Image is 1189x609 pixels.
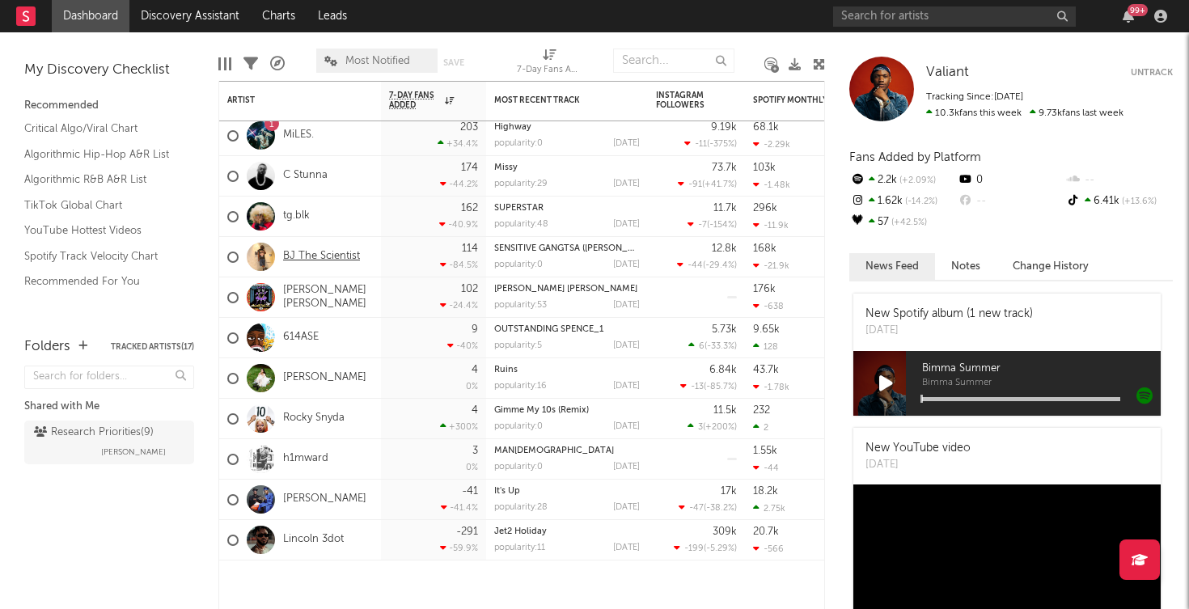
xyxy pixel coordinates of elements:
[684,544,704,553] span: -199
[1131,65,1173,81] button: Untrack
[926,108,1022,118] span: 10.3k fans this week
[1065,170,1173,191] div: --
[472,324,478,335] div: 9
[712,163,737,173] div: 73.7k
[494,204,544,213] a: SUPERSTAR
[753,503,785,514] div: 2.75k
[440,300,478,311] div: -24.4 %
[24,61,194,80] div: My Discovery Checklist
[706,383,734,391] span: -85.7 %
[674,543,737,553] div: ( )
[24,397,194,417] div: Shared with Me
[517,61,582,80] div: 7-Day Fans Added (7-Day Fans Added)
[283,331,319,345] a: 614ASE
[698,221,707,230] span: -7
[926,92,1023,102] span: Tracking Since: [DATE]
[461,203,478,214] div: 162
[705,423,734,432] span: +200 %
[688,180,702,189] span: -91
[494,301,547,310] div: popularity: 53
[283,284,373,311] a: [PERSON_NAME] [PERSON_NAME]
[695,140,707,149] span: -11
[24,197,178,214] a: TikTok Global Chart
[517,40,582,87] div: 7-Day Fans Added (7-Day Fans Added)
[494,139,543,148] div: popularity: 0
[865,457,971,473] div: [DATE]
[218,40,231,87] div: Edit Columns
[713,203,737,214] div: 11.7k
[613,180,640,188] div: [DATE]
[494,406,640,415] div: Gimme My 10s (Remix)
[698,423,703,432] span: 3
[753,446,777,456] div: 1.55k
[24,421,194,464] a: Research Priorities(9)[PERSON_NAME]
[753,220,789,230] div: -11.9k
[494,244,658,253] a: SENSITIVE GANGTSA ([PERSON_NAME])
[613,260,640,269] div: [DATE]
[849,191,957,212] div: 1.62k
[679,502,737,513] div: ( )
[705,261,734,270] span: -29.4 %
[441,502,478,513] div: -41.4 %
[677,260,737,270] div: ( )
[494,285,637,294] a: [PERSON_NAME] [PERSON_NAME]
[494,163,518,172] a: Missy
[613,220,640,229] div: [DATE]
[711,122,737,133] div: 9.19k
[494,366,518,374] a: Ruins
[656,91,713,110] div: Instagram Followers
[709,365,737,375] div: 6.84k
[688,421,737,432] div: ( )
[283,493,366,506] a: [PERSON_NAME]
[684,138,737,149] div: ( )
[494,163,640,172] div: Missy
[922,359,1161,379] span: Bimma Summer
[849,212,957,233] div: 57
[494,325,603,334] a: OUTSTANDING SPENCE_1
[613,503,640,512] div: [DATE]
[753,422,768,433] div: 2
[440,179,478,189] div: -44.2 %
[753,365,779,375] div: 43.7k
[1119,197,1157,206] span: +13.6 %
[494,260,543,269] div: popularity: 0
[494,180,548,188] div: popularity: 29
[494,446,614,455] a: MAN[DEMOGRAPHIC_DATA]
[24,337,70,357] div: Folders
[494,123,640,132] div: Highway
[243,40,258,87] div: Filters
[753,486,778,497] div: 18.2k
[705,180,734,189] span: +41.7 %
[849,170,957,191] div: 2.2k
[753,284,776,294] div: 176k
[283,412,345,425] a: Rocky Snyda
[699,342,705,351] span: 6
[753,203,777,214] div: 296k
[494,382,547,391] div: popularity: 16
[613,382,640,391] div: [DATE]
[957,170,1064,191] div: 0
[440,260,478,270] div: -84.5 %
[903,197,937,206] span: -14.2 %
[613,301,640,310] div: [DATE]
[494,341,542,350] div: popularity: 5
[472,365,478,375] div: 4
[447,340,478,351] div: -40 %
[753,543,784,554] div: -566
[935,253,996,280] button: Notes
[283,129,314,142] a: MiLES.
[24,96,194,116] div: Recommended
[753,180,790,190] div: -1.48k
[462,486,478,497] div: -41
[753,382,789,392] div: -1.78k
[283,250,360,264] a: BJ The Scientist
[494,543,545,552] div: popularity: 11
[494,325,640,334] div: OUTSTANDING SPENCE_1
[926,108,1123,118] span: 9.73k fans last week
[494,503,548,512] div: popularity: 28
[34,423,154,442] div: Research Priorities ( 9 )
[462,243,478,254] div: 114
[24,146,178,163] a: Algorithmic Hip-Hop A&R List
[613,543,640,552] div: [DATE]
[678,179,737,189] div: ( )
